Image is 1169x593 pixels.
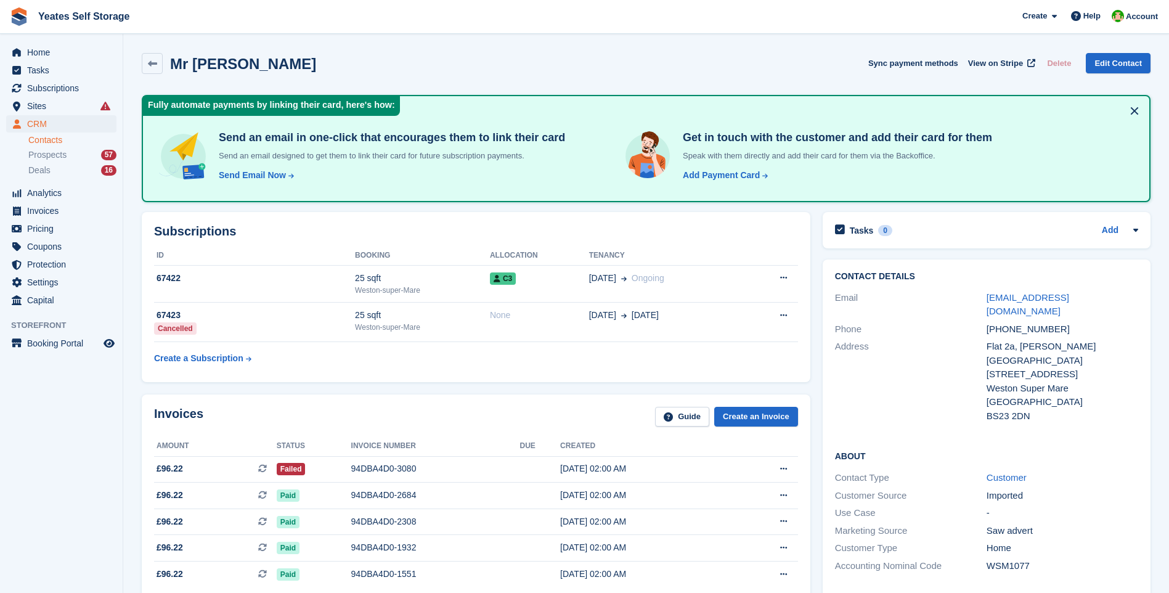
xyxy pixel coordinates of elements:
[157,515,183,528] span: £96.22
[27,80,101,97] span: Subscriptions
[878,225,892,236] div: 0
[678,169,769,182] a: Add Payment Card
[6,80,116,97] a: menu
[987,292,1069,317] a: [EMAIL_ADDRESS][DOMAIN_NAME]
[28,165,51,176] span: Deals
[589,246,744,266] th: Tenancy
[987,409,1138,423] div: BS23 2DN
[683,169,760,182] div: Add Payment Card
[355,285,490,296] div: Weston-super-Mare
[835,524,987,538] div: Marketing Source
[589,309,616,322] span: [DATE]
[835,471,987,485] div: Contact Type
[277,568,299,581] span: Paid
[33,6,135,27] a: Yeates Self Storage
[27,220,101,237] span: Pricing
[560,489,731,502] div: [DATE] 02:00 AM
[678,150,992,162] p: Speak with them directly and add their card for them via the Backoffice.
[850,225,874,236] h2: Tasks
[835,541,987,555] div: Customer Type
[27,256,101,273] span: Protection
[1112,10,1124,22] img: Angela Field
[6,274,116,291] a: menu
[28,149,67,161] span: Prospects
[219,169,286,182] div: Send Email Now
[6,335,116,352] a: menu
[1086,53,1151,73] a: Edit Contact
[1083,10,1101,22] span: Help
[277,542,299,554] span: Paid
[632,309,659,322] span: [DATE]
[28,164,116,177] a: Deals 16
[28,149,116,162] a: Prospects 57
[277,463,306,475] span: Failed
[157,462,183,475] span: £96.22
[355,272,490,285] div: 25 sqft
[6,220,116,237] a: menu
[27,62,101,79] span: Tasks
[351,489,520,502] div: 94DBA4D0-2684
[632,273,664,283] span: Ongoing
[6,238,116,255] a: menu
[6,292,116,309] a: menu
[154,322,197,335] div: Cancelled
[277,516,299,528] span: Paid
[6,184,116,202] a: menu
[987,382,1138,396] div: Weston Super Mare
[27,184,101,202] span: Analytics
[154,246,355,266] th: ID
[968,57,1023,70] span: View on Stripe
[27,44,101,61] span: Home
[157,489,183,502] span: £96.22
[835,291,987,319] div: Email
[27,335,101,352] span: Booking Portal
[27,202,101,219] span: Invoices
[154,272,355,285] div: 67422
[27,97,101,115] span: Sites
[835,559,987,573] div: Accounting Nominal Code
[6,62,116,79] a: menu
[6,202,116,219] a: menu
[143,96,400,116] div: Fully automate payments by linking their card, here's how:
[6,256,116,273] a: menu
[277,489,299,502] span: Paid
[154,352,243,365] div: Create a Subscription
[560,568,731,581] div: [DATE] 02:00 AM
[154,436,277,456] th: Amount
[835,506,987,520] div: Use Case
[987,395,1138,409] div: [GEOGRAPHIC_DATA]
[835,272,1138,282] h2: Contact Details
[157,541,183,554] span: £96.22
[490,309,589,322] div: None
[351,568,520,581] div: 94DBA4D0-1551
[987,524,1138,538] div: Saw advert
[27,238,101,255] span: Coupons
[355,309,490,322] div: 25 sqft
[987,367,1138,382] div: [STREET_ADDRESS]
[6,97,116,115] a: menu
[11,319,123,332] span: Storefront
[6,44,116,61] a: menu
[678,131,992,145] h4: Get in touch with the customer and add their card for them
[100,101,110,111] i: Smart entry sync failures have occurred
[714,407,798,427] a: Create an Invoice
[835,340,987,423] div: Address
[154,224,798,239] h2: Subscriptions
[277,436,351,456] th: Status
[214,150,565,162] p: Send an email designed to get them to link their card for future subscription payments.
[351,462,520,475] div: 94DBA4D0-3080
[10,7,28,26] img: stora-icon-8386f47178a22dfd0bd8f6a31ec36ba5ce8667c1dd55bd0f319d3a0aa187defe.svg
[519,436,560,456] th: Due
[6,115,116,133] a: menu
[490,272,516,285] span: C3
[655,407,709,427] a: Guide
[1042,53,1076,73] button: Delete
[987,472,1027,483] a: Customer
[214,131,565,145] h4: Send an email in one-click that encourages them to link their card
[987,489,1138,503] div: Imported
[1126,10,1158,23] span: Account
[154,309,355,322] div: 67423
[157,568,183,581] span: £96.22
[351,541,520,554] div: 94DBA4D0-1932
[987,322,1138,337] div: [PHONE_NUMBER]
